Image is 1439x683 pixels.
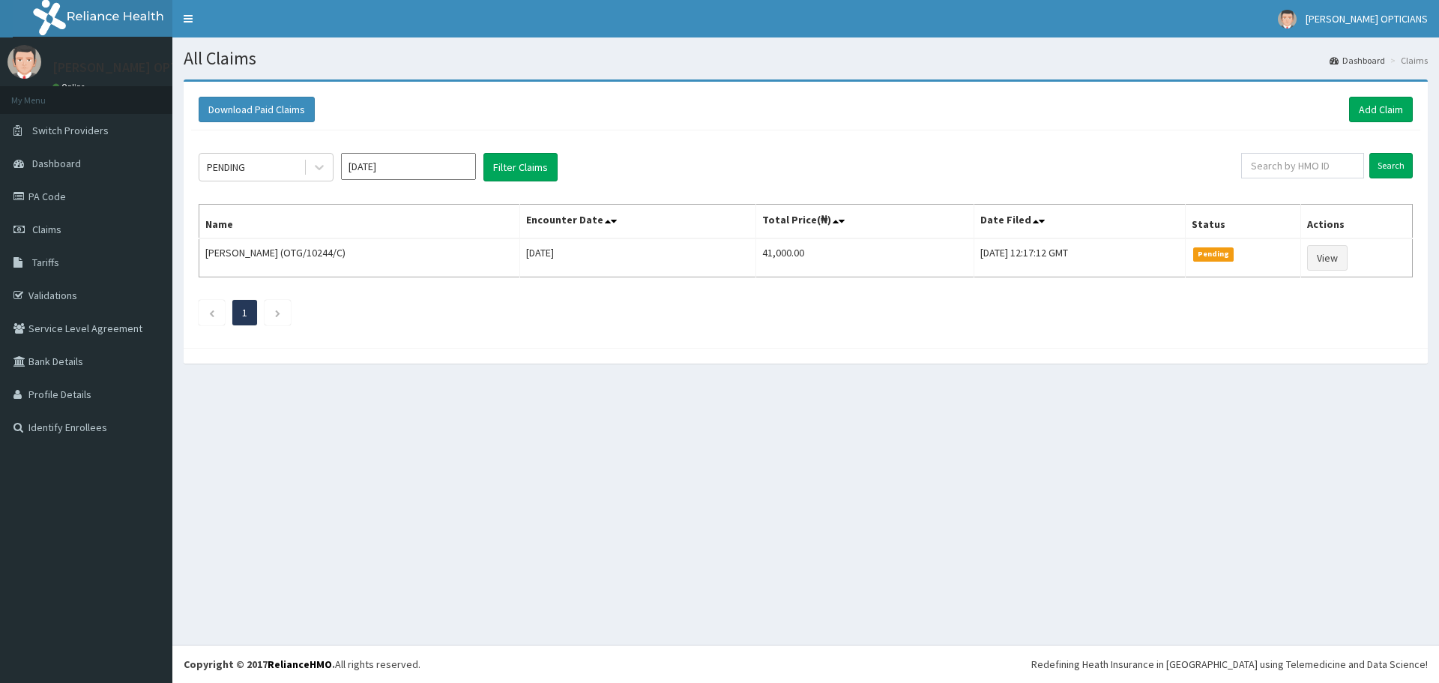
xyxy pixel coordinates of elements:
th: Status [1185,205,1300,239]
td: [DATE] 12:17:12 GMT [974,238,1185,277]
input: Search by HMO ID [1241,153,1364,178]
div: PENDING [207,160,245,175]
img: User Image [1278,10,1297,28]
span: Dashboard [32,157,81,170]
p: [PERSON_NAME] OPTICIANS [52,61,217,74]
a: Add Claim [1349,97,1413,122]
img: User Image [7,45,41,79]
input: Search [1369,153,1413,178]
a: Online [52,82,88,92]
td: 41,000.00 [755,238,974,277]
th: Total Price(₦) [755,205,974,239]
strong: Copyright © 2017 . [184,658,335,671]
td: [PERSON_NAME] (OTG/10244/C) [199,238,520,277]
a: View [1307,245,1348,271]
a: RelianceHMO [268,658,332,671]
h1: All Claims [184,49,1428,68]
th: Name [199,205,520,239]
th: Actions [1300,205,1412,239]
a: Next page [274,306,281,319]
div: Redefining Heath Insurance in [GEOGRAPHIC_DATA] using Telemedicine and Data Science! [1031,657,1428,672]
a: Previous page [208,306,215,319]
th: Encounter Date [520,205,756,239]
a: Page 1 is your current page [242,306,247,319]
a: Dashboard [1330,54,1385,67]
span: Switch Providers [32,124,109,137]
span: Claims [32,223,61,236]
span: Tariffs [32,256,59,269]
th: Date Filed [974,205,1185,239]
input: Select Month and Year [341,153,476,180]
span: [PERSON_NAME] OPTICIANS [1306,12,1428,25]
footer: All rights reserved. [172,645,1439,683]
td: [DATE] [520,238,756,277]
span: Pending [1193,247,1234,261]
button: Download Paid Claims [199,97,315,122]
button: Filter Claims [483,153,558,181]
li: Claims [1387,54,1428,67]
